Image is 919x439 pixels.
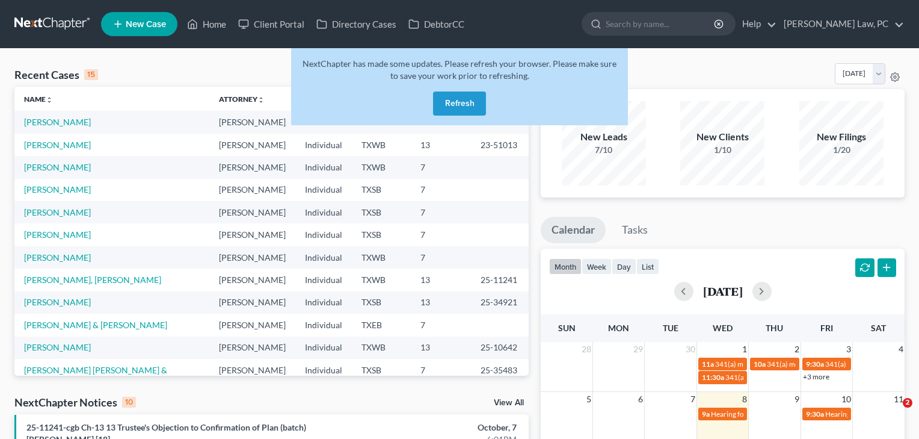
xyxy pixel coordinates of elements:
[736,13,776,35] a: Help
[181,13,232,35] a: Home
[24,320,167,330] a: [PERSON_NAME] & [PERSON_NAME]
[803,372,829,381] a: +3 more
[24,275,161,285] a: [PERSON_NAME], [PERSON_NAME]
[580,342,592,356] span: 28
[295,223,352,246] td: Individual
[352,246,411,269] td: TXWB
[209,291,295,314] td: [PERSON_NAME]
[14,395,136,409] div: NextChapter Notices
[24,365,167,387] a: [PERSON_NAME] [PERSON_NAME] & [PERSON_NAME] [PERSON_NAME]
[806,360,824,369] span: 9:30a
[352,359,411,393] td: TXSB
[820,323,833,333] span: Fri
[209,359,295,393] td: [PERSON_NAME]
[411,201,471,223] td: 7
[24,95,53,104] a: Nameunfold_more
[711,409,868,419] span: Hearing for [PERSON_NAME] & [PERSON_NAME]
[411,314,471,336] td: 7
[494,399,524,407] a: View All
[611,217,659,243] a: Tasks
[411,337,471,359] td: 13
[232,13,310,35] a: Client Portal
[702,360,714,369] span: 11a
[471,134,529,156] td: 23-51013
[209,179,295,201] td: [PERSON_NAME]
[741,392,748,406] span: 8
[46,96,53,104] i: unfold_more
[411,359,471,393] td: 7
[209,201,295,223] td: [PERSON_NAME]
[793,392,801,406] span: 9
[471,269,529,291] td: 25-11241
[295,269,352,291] td: Individual
[24,140,91,150] a: [PERSON_NAME]
[715,360,831,369] span: 341(a) meeting for [PERSON_NAME]
[209,156,295,178] td: [PERSON_NAME]
[295,179,352,201] td: Individual
[411,156,471,178] td: 7
[411,179,471,201] td: 7
[778,13,904,35] a: [PERSON_NAME] Law, PC
[352,314,411,336] td: TXEB
[24,229,91,240] a: [PERSON_NAME]
[871,323,886,333] span: Sat
[637,392,644,406] span: 6
[14,67,98,82] div: Recent Cases
[878,398,907,427] iframe: Intercom live chat
[295,359,352,393] td: Individual
[352,134,411,156] td: TXWB
[549,258,582,275] button: month
[411,134,471,156] td: 13
[541,217,606,243] a: Calendar
[825,409,919,419] span: Hearing for [PERSON_NAME]
[702,373,724,382] span: 11:30a
[295,314,352,336] td: Individual
[433,92,486,116] button: Refresh
[24,162,91,172] a: [PERSON_NAME]
[84,69,98,80] div: 15
[295,246,352,269] td: Individual
[702,409,710,419] span: 9a
[680,144,764,156] div: 1/10
[209,269,295,291] td: [PERSON_NAME]
[209,246,295,269] td: [PERSON_NAME]
[24,184,91,195] a: [PERSON_NAME]
[352,269,411,291] td: TXWB
[257,96,265,104] i: unfold_more
[411,223,471,246] td: 7
[558,323,576,333] span: Sun
[361,422,517,434] div: October, 7
[893,392,905,406] span: 11
[295,291,352,314] td: Individual
[24,342,91,352] a: [PERSON_NAME]
[303,58,616,81] span: NextChapter has made some updates. Please refresh your browser. Please make sure to save your wor...
[703,285,743,297] h2: [DATE]
[606,13,716,35] input: Search by name...
[754,360,766,369] span: 10a
[24,117,91,127] a: [PERSON_NAME]
[689,392,696,406] span: 7
[209,111,295,133] td: [PERSON_NAME]
[680,130,764,144] div: New Clients
[209,223,295,246] td: [PERSON_NAME]
[411,269,471,291] td: 13
[471,337,529,359] td: 25-10642
[582,258,612,275] button: week
[766,323,783,333] span: Thu
[608,323,629,333] span: Mon
[632,342,644,356] span: 29
[24,207,91,217] a: [PERSON_NAME]
[799,144,884,156] div: 1/20
[295,134,352,156] td: Individual
[585,392,592,406] span: 5
[612,258,636,275] button: day
[845,342,852,356] span: 3
[903,398,912,408] span: 2
[636,258,659,275] button: list
[352,223,411,246] td: TXSB
[411,291,471,314] td: 13
[122,397,136,408] div: 10
[219,95,265,104] a: Attorneyunfold_more
[352,201,411,223] td: TXSB
[725,373,841,382] span: 341(a) meeting for [PERSON_NAME]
